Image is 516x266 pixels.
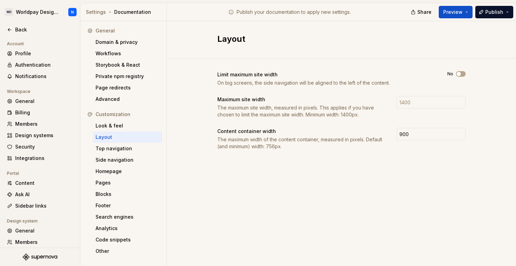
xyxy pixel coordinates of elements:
a: Top navigation [93,143,162,154]
div: Back [15,26,73,33]
div: Homepage [96,168,159,175]
div: Worldpay Design System [16,9,60,16]
input: 756 [397,128,466,140]
button: WDWorldpay Design SystemN [1,4,79,20]
div: Members [15,121,73,127]
a: General [4,225,76,236]
div: Documentation [86,9,163,16]
a: Look & feel [93,120,162,131]
input: 1400 [397,96,466,108]
div: On big screens, the side navigation will be aligned to the left of the content. [217,79,435,86]
div: Pages [96,179,159,186]
a: Homepage [93,166,162,177]
span: Publish [485,9,503,16]
a: Profile [4,48,76,59]
a: Code snippets [93,234,162,245]
a: Domain & privacy [93,37,162,48]
div: Footer [96,202,159,209]
div: Domain & privacy [96,39,159,46]
svg: Supernova Logo [23,254,57,260]
a: Analytics [93,223,162,234]
div: Maximum site width [217,96,265,103]
a: Side navigation [93,154,162,165]
div: Side navigation [96,156,159,163]
a: Workflows [93,48,162,59]
div: Page redirects [96,84,159,91]
a: Content [4,178,76,189]
div: Ask AI [15,191,73,198]
div: Code snippets [96,236,159,243]
a: Members [4,237,76,248]
a: Members [4,118,76,130]
a: Security [4,141,76,152]
div: Integrations [15,155,73,162]
div: Content [15,180,73,187]
a: Page redirects [93,82,162,93]
div: The maximum width of the content container, measured in pixels. Default (and minimum) width: 756px. [217,136,384,150]
div: Design systems [15,132,73,139]
div: Top navigation [96,145,159,152]
a: Sidebar links [4,200,76,211]
div: Search engines [96,213,159,220]
label: No [447,71,453,77]
div: Members [15,239,73,246]
a: Other [93,246,162,257]
div: Limit maximum site width [217,71,278,78]
div: Portal [4,169,22,178]
div: Storybook & React [96,61,159,68]
a: Footer [93,200,162,211]
div: Security [15,143,73,150]
div: General [15,98,73,105]
div: General [96,27,159,34]
a: Pages [93,177,162,188]
div: Blocks [96,191,159,198]
button: Preview [439,6,473,18]
a: Design systems [4,130,76,141]
div: N [71,9,74,15]
button: Publish [475,6,513,18]
div: Layout [96,134,159,141]
div: Notifications [15,73,73,80]
a: Private npm registry [93,71,162,82]
a: Blocks [93,189,162,200]
div: Private npm registry [96,73,159,80]
a: General [4,96,76,107]
div: Workflows [96,50,159,57]
div: Authentication [15,61,73,68]
a: Integrations [4,153,76,164]
button: Settings [86,9,106,16]
a: Ask AI [4,189,76,200]
p: Publish your documentation to apply new settings. [237,9,351,16]
h2: Layout [217,34,457,45]
div: Workspace [4,87,33,96]
div: Design system [4,217,40,225]
a: Notifications [4,71,76,82]
div: Billing [15,109,73,116]
div: Advanced [96,96,159,103]
a: Billing [4,107,76,118]
div: Profile [15,50,73,57]
a: Back [4,24,76,35]
div: Customization [96,111,159,118]
div: Account [4,40,27,48]
a: Advanced [93,94,162,105]
span: Preview [443,9,463,16]
div: Sidebar links [15,202,73,209]
div: Look & feel [96,122,159,129]
div: WD [5,8,13,16]
a: Authentication [4,59,76,70]
div: The maximum site width, measured in pixels. This applies if you have chosen to limit the maximum ... [217,104,384,118]
a: Storybook & React [93,59,162,70]
a: Layout [93,132,162,143]
a: Search engines [93,211,162,222]
div: Other [96,248,159,255]
div: Content container width [217,128,276,135]
div: Analytics [96,225,159,232]
div: General [15,227,73,234]
button: Share [407,6,436,18]
span: Share [417,9,431,16]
